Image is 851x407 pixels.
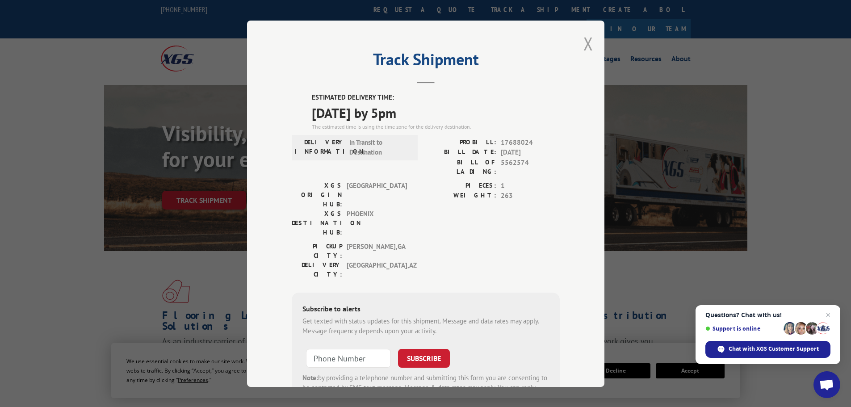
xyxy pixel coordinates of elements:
strong: Note: [302,373,318,382]
span: In Transit to Destination [349,137,410,157]
label: PIECES: [426,180,496,191]
div: Subscribe to alerts [302,303,549,316]
span: 1 [501,180,560,191]
div: Open chat [813,371,840,398]
span: [PERSON_NAME] , GA [347,241,407,260]
div: Get texted with status updates for this shipment. Message and data rates may apply. Message frequ... [302,316,549,336]
div: by providing a telephone number and submitting this form you are consenting to be contacted by SM... [302,373,549,403]
label: XGS DESTINATION HUB: [292,209,342,237]
span: [DATE] [501,147,560,158]
span: Support is online [705,325,780,332]
label: ESTIMATED DELIVERY TIME: [312,92,560,103]
label: BILL OF LADING: [426,157,496,176]
span: 263 [501,191,560,201]
span: Chat with XGS Customer Support [729,345,819,353]
input: Phone Number [306,348,391,367]
label: BILL DATE: [426,147,496,158]
label: PROBILL: [426,137,496,147]
label: DELIVERY CITY: [292,260,342,279]
div: Chat with XGS Customer Support [705,341,830,358]
span: [GEOGRAPHIC_DATA] [347,180,407,209]
span: 17688024 [501,137,560,147]
span: Questions? Chat with us! [705,311,830,319]
div: The estimated time is using the time zone for the delivery destination. [312,122,560,130]
button: SUBSCRIBE [398,348,450,367]
span: PHOENIX [347,209,407,237]
label: DELIVERY INFORMATION: [294,137,345,157]
label: XGS ORIGIN HUB: [292,180,342,209]
span: Close chat [823,310,834,320]
span: [DATE] by 5pm [312,102,560,122]
label: PICKUP CITY: [292,241,342,260]
span: 5562574 [501,157,560,176]
button: Close modal [583,32,593,55]
span: [GEOGRAPHIC_DATA] , AZ [347,260,407,279]
h2: Track Shipment [292,53,560,70]
label: WEIGHT: [426,191,496,201]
